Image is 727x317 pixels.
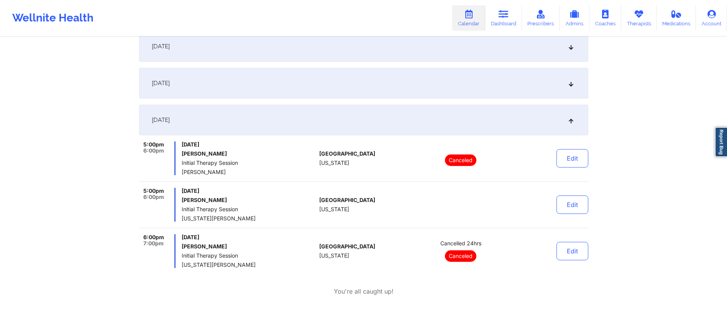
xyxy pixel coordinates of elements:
[445,250,476,262] p: Canceled
[319,253,349,259] span: [US_STATE]
[182,197,316,203] h6: [PERSON_NAME]
[452,5,485,31] a: Calendar
[152,43,170,50] span: [DATE]
[182,151,316,157] h6: [PERSON_NAME]
[334,287,394,296] p: You're all caught up!
[319,197,375,203] span: [GEOGRAPHIC_DATA]
[445,154,476,166] p: Canceled
[182,262,316,268] span: [US_STATE][PERSON_NAME]
[143,188,164,194] span: 5:00pm
[589,5,621,31] a: Coaches
[182,141,316,148] span: [DATE]
[319,243,375,250] span: [GEOGRAPHIC_DATA]
[182,188,316,194] span: [DATE]
[522,5,560,31] a: Prescribers
[560,5,589,31] a: Admins
[182,206,316,212] span: Initial Therapy Session
[143,240,164,246] span: 7:00pm
[182,234,316,240] span: [DATE]
[696,5,727,31] a: Account
[143,194,164,200] span: 6:00pm
[182,169,316,175] span: [PERSON_NAME]
[440,240,481,246] span: Cancelled 24hrs
[715,127,727,157] a: Report Bug
[657,5,696,31] a: Medications
[182,253,316,259] span: Initial Therapy Session
[319,151,375,157] span: [GEOGRAPHIC_DATA]
[182,160,316,166] span: Initial Therapy Session
[152,116,170,124] span: [DATE]
[182,215,316,222] span: [US_STATE][PERSON_NAME]
[556,242,588,260] button: Edit
[319,160,349,166] span: [US_STATE]
[485,5,522,31] a: Dashboard
[152,79,170,87] span: [DATE]
[319,206,349,212] span: [US_STATE]
[621,5,657,31] a: Therapists
[143,141,164,148] span: 5:00pm
[556,149,588,168] button: Edit
[182,243,316,250] h6: [PERSON_NAME]
[143,234,164,240] span: 6:00pm
[556,195,588,214] button: Edit
[143,148,164,154] span: 6:00pm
